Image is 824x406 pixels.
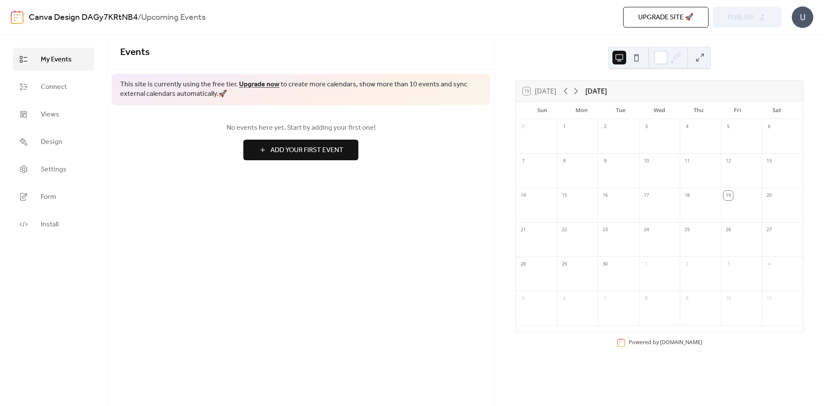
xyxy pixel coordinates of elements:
[757,102,796,119] div: Sat
[764,122,774,131] div: 6
[523,102,562,119] div: Sun
[270,145,343,156] span: Add Your First Event
[764,156,774,166] div: 13
[41,220,58,230] span: Install
[29,9,138,26] a: Canva Design DAGy7KRtNB4
[642,122,651,131] div: 3
[600,122,610,131] div: 2
[13,158,94,181] a: Settings
[642,156,651,166] div: 10
[764,225,774,235] div: 27
[560,259,569,269] div: 29
[600,225,610,235] div: 23
[724,225,733,235] div: 26
[724,259,733,269] div: 3
[11,10,24,24] img: logo
[41,137,62,147] span: Design
[682,122,692,131] div: 4
[560,225,569,235] div: 22
[642,259,651,269] div: 1
[724,122,733,131] div: 5
[682,294,692,303] div: 9
[41,110,59,120] span: Views
[518,225,528,235] div: 21
[764,191,774,200] div: 20
[600,259,610,269] div: 30
[724,294,733,303] div: 10
[601,102,640,119] div: Tue
[560,156,569,166] div: 8
[560,122,569,131] div: 1
[792,6,813,28] div: U
[13,75,94,98] a: Connect
[682,191,692,200] div: 18
[629,339,702,346] div: Powered by
[642,225,651,235] div: 24
[560,294,569,303] div: 6
[13,48,94,71] a: My Events
[623,7,709,27] button: Upgrade site 🚀
[518,156,528,166] div: 7
[585,86,607,96] div: [DATE]
[660,339,702,346] a: [DOMAIN_NAME]
[120,80,482,99] span: This site is currently using the free tier. to create more calendars, show more than 10 events an...
[518,191,528,200] div: 14
[120,140,482,160] a: Add Your First Event
[562,102,601,119] div: Mon
[682,156,692,166] div: 11
[640,102,679,119] div: Wed
[724,191,733,200] div: 19
[642,191,651,200] div: 17
[718,102,757,119] div: Fri
[41,82,67,92] span: Connect
[120,43,150,62] span: Events
[600,156,610,166] div: 9
[560,191,569,200] div: 15
[679,102,718,119] div: Thu
[41,165,67,175] span: Settings
[642,294,651,303] div: 8
[682,225,692,235] div: 25
[518,294,528,303] div: 5
[518,122,528,131] div: 31
[138,9,141,26] b: /
[600,294,610,303] div: 7
[243,140,358,160] button: Add Your First Event
[682,259,692,269] div: 2
[764,294,774,303] div: 11
[13,185,94,208] a: Form
[764,259,774,269] div: 4
[13,213,94,236] a: Install
[13,130,94,153] a: Design
[13,103,94,126] a: Views
[518,259,528,269] div: 28
[41,55,72,65] span: My Events
[239,78,279,91] a: Upgrade now
[141,9,206,26] b: Upcoming Events
[724,156,733,166] div: 12
[41,192,56,202] span: Form
[600,191,610,200] div: 16
[120,123,482,133] span: No events here yet. Start by adding your first one!
[638,12,694,23] span: Upgrade site 🚀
